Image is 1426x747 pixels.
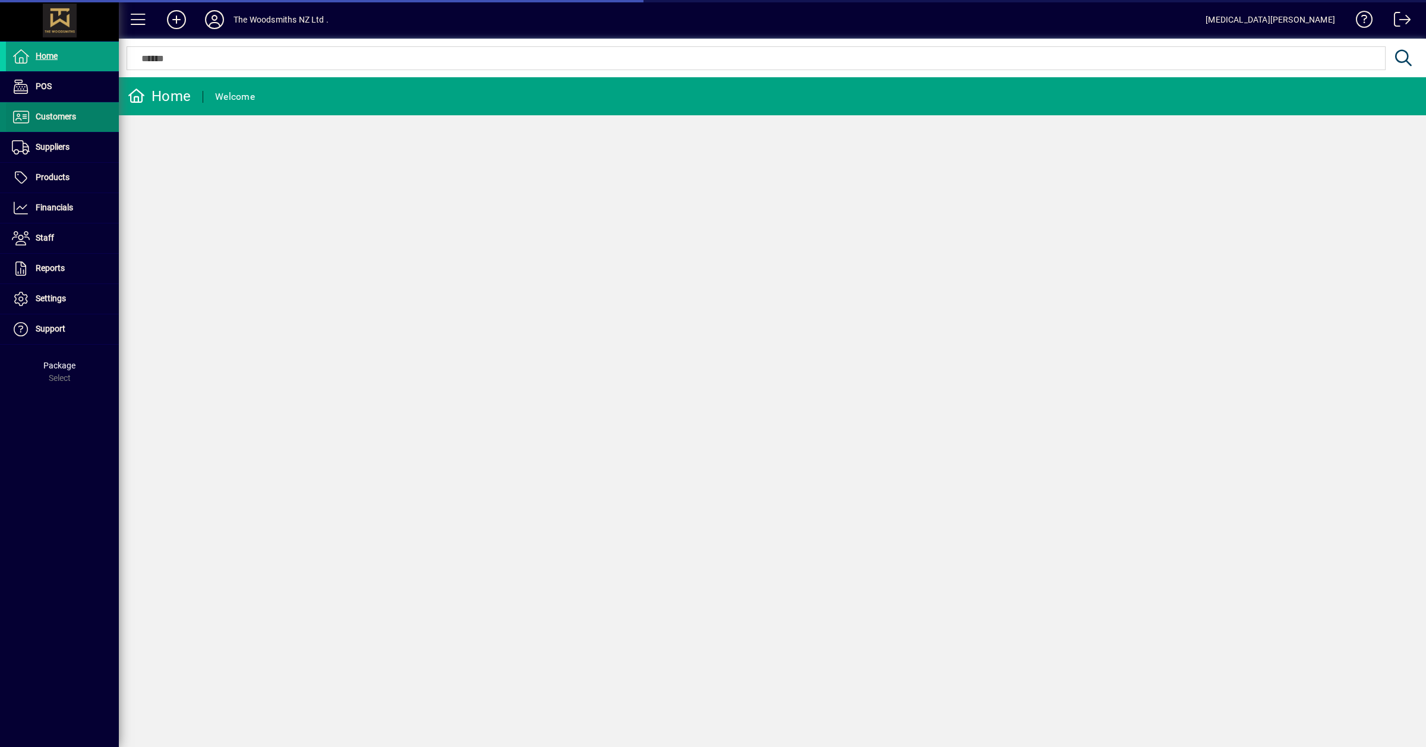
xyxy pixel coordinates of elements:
[1206,10,1335,29] div: [MEDICAL_DATA][PERSON_NAME]
[36,81,52,91] span: POS
[234,10,329,29] div: The Woodsmiths NZ Ltd .
[36,324,65,333] span: Support
[157,9,195,30] button: Add
[36,294,66,303] span: Settings
[6,102,119,132] a: Customers
[43,361,75,370] span: Package
[128,87,191,106] div: Home
[6,193,119,223] a: Financials
[6,163,119,193] a: Products
[36,263,65,273] span: Reports
[6,284,119,314] a: Settings
[36,203,73,212] span: Financials
[36,112,76,121] span: Customers
[6,223,119,253] a: Staff
[6,133,119,162] a: Suppliers
[36,51,58,61] span: Home
[215,87,255,106] div: Welcome
[6,314,119,344] a: Support
[1385,2,1411,41] a: Logout
[6,254,119,283] a: Reports
[36,172,70,182] span: Products
[36,233,54,242] span: Staff
[195,9,234,30] button: Profile
[36,142,70,152] span: Suppliers
[6,72,119,102] a: POS
[1347,2,1373,41] a: Knowledge Base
